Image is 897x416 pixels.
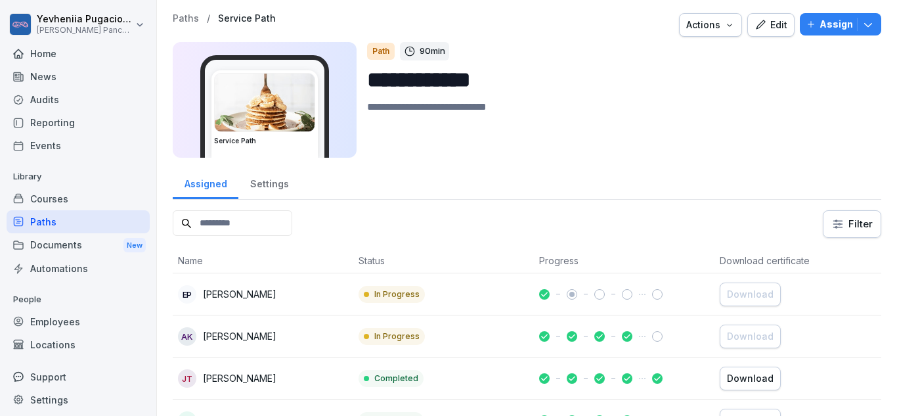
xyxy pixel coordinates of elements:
[173,248,353,273] th: Name
[353,248,534,273] th: Status
[727,371,774,386] div: Download
[7,88,150,111] a: Audits
[7,257,150,280] a: Automations
[7,310,150,333] a: Employees
[7,187,150,210] a: Courses
[720,367,781,390] button: Download
[238,166,300,199] a: Settings
[420,45,445,58] p: 90 min
[203,371,276,385] p: [PERSON_NAME]
[7,388,150,411] a: Settings
[214,136,315,146] h3: Service Path
[37,14,133,25] p: Yevheniia Pugaciova
[686,18,735,32] div: Actions
[374,289,420,300] p: In Progress
[7,333,150,356] a: Locations
[747,13,795,37] button: Edit
[7,365,150,388] div: Support
[823,211,881,237] button: Filter
[7,289,150,310] p: People
[215,74,315,131] img: ncbwhi37wtpxh8yymvzyqe69.png
[123,238,146,253] div: New
[820,17,853,32] p: Assign
[178,369,196,388] div: JT
[720,325,781,348] button: Download
[7,111,150,134] a: Reporting
[727,287,774,302] div: Download
[203,287,276,301] p: [PERSON_NAME]
[727,329,774,344] div: Download
[7,42,150,65] a: Home
[218,13,276,24] a: Service Path
[755,18,787,32] div: Edit
[720,283,781,306] button: Download
[37,26,133,35] p: [PERSON_NAME] Pancakes
[374,331,420,342] p: In Progress
[203,329,276,343] p: [PERSON_NAME]
[178,327,196,346] div: AK
[831,218,873,231] div: Filter
[367,43,395,60] div: Path
[207,13,210,24] p: /
[800,13,881,35] button: Assign
[7,233,150,258] div: Documents
[173,166,238,199] a: Assigned
[173,13,199,24] a: Paths
[534,248,714,273] th: Progress
[7,166,150,187] p: Library
[7,233,150,258] a: DocumentsNew
[7,210,150,233] a: Paths
[714,248,895,273] th: Download certificate
[7,65,150,88] a: News
[178,285,196,304] div: EP
[679,13,742,37] button: Actions
[374,373,418,384] p: Completed
[7,134,150,157] a: Events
